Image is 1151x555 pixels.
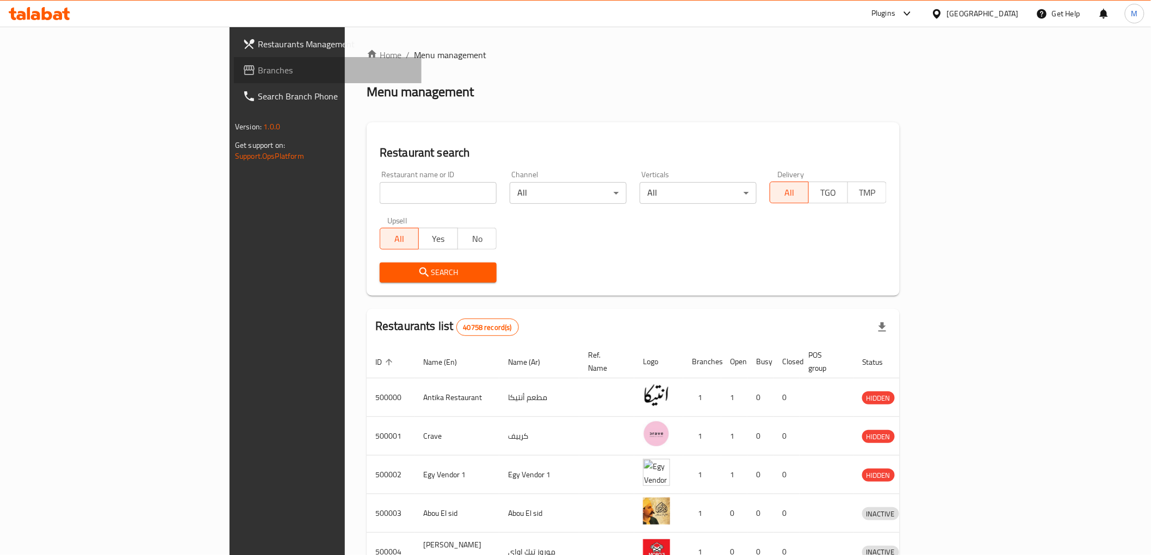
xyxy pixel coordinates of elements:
[234,31,422,57] a: Restaurants Management
[869,314,895,340] div: Export file
[747,378,773,417] td: 0
[770,182,809,203] button: All
[747,456,773,494] td: 0
[235,149,304,163] a: Support.OpsPlatform
[777,171,805,178] label: Delivery
[747,417,773,456] td: 0
[414,378,499,417] td: Antika Restaurant
[747,494,773,533] td: 0
[643,497,670,525] img: Abou El sid
[634,345,683,378] th: Logo
[721,456,747,494] td: 1
[683,378,721,417] td: 1
[643,382,670,409] img: Antika Restaurant
[258,38,413,51] span: Restaurants Management
[367,48,900,61] nav: breadcrumb
[418,228,457,250] button: Yes
[640,182,757,204] div: All
[423,356,471,369] span: Name (En)
[683,345,721,378] th: Branches
[456,319,519,336] div: Total records count
[773,494,800,533] td: 0
[808,182,847,203] button: TGO
[414,417,499,456] td: Crave
[380,228,419,250] button: All
[808,348,840,375] span: POS group
[508,356,554,369] span: Name (Ar)
[380,145,887,161] h2: Restaurant search
[235,120,262,134] span: Version:
[499,378,579,417] td: مطعم أنتيكا
[462,231,492,247] span: No
[862,508,899,520] span: INACTIVE
[683,417,721,456] td: 1
[1131,8,1138,20] span: M
[588,348,621,375] span: Ref. Name
[387,217,407,225] label: Upsell
[773,378,800,417] td: 0
[683,456,721,494] td: 1
[414,456,499,494] td: Egy Vendor 1
[721,494,747,533] td: 0
[813,185,843,201] span: TGO
[773,345,800,378] th: Closed
[423,231,453,247] span: Yes
[847,182,887,203] button: TMP
[380,263,497,283] button: Search
[457,228,497,250] button: No
[258,90,413,103] span: Search Branch Phone
[721,345,747,378] th: Open
[234,83,422,109] a: Search Branch Phone
[721,378,747,417] td: 1
[388,266,488,279] span: Search
[380,182,497,204] input: Search for restaurant name or ID..
[643,459,670,486] img: Egy Vendor 1
[862,430,895,443] div: HIDDEN
[499,456,579,494] td: Egy Vendor 1
[721,417,747,456] td: 1
[263,120,280,134] span: 1.0.0
[499,494,579,533] td: Abou El sid
[773,417,800,456] td: 0
[235,138,285,152] span: Get support on:
[862,392,895,404] span: HIDDEN
[375,318,519,336] h2: Restaurants list
[773,456,800,494] td: 0
[414,494,499,533] td: Abou El sid
[234,57,422,83] a: Branches
[510,182,627,204] div: All
[852,185,882,201] span: TMP
[947,8,1019,20] div: [GEOGRAPHIC_DATA]
[258,64,413,77] span: Branches
[414,48,486,61] span: Menu management
[683,494,721,533] td: 1
[643,420,670,447] img: Crave
[862,469,895,482] span: HIDDEN
[499,417,579,456] td: كرييف
[385,231,414,247] span: All
[871,7,895,20] div: Plugins
[747,345,773,378] th: Busy
[862,356,898,369] span: Status
[375,356,396,369] span: ID
[775,185,805,201] span: All
[862,431,895,443] span: HIDDEN
[457,322,518,333] span: 40758 record(s)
